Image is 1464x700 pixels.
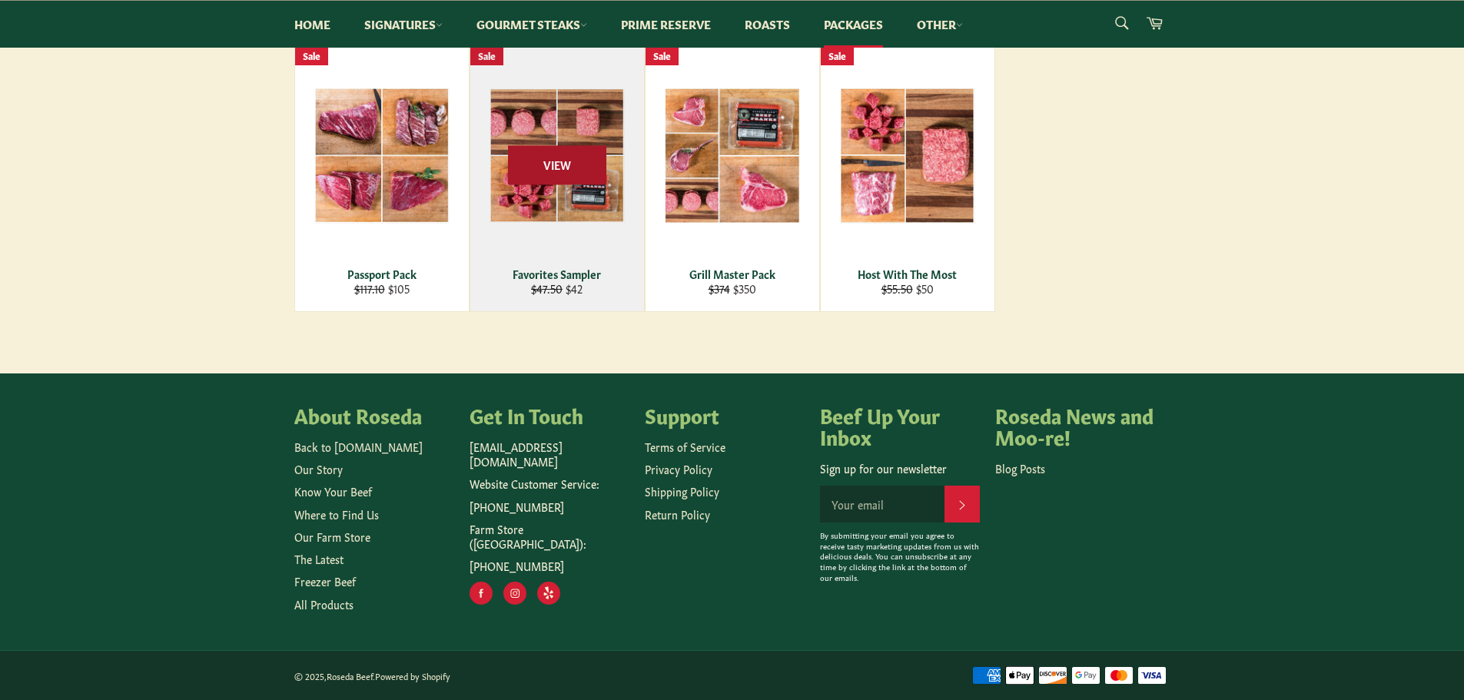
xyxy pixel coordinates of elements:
h4: Support [645,404,805,426]
a: Home [279,1,346,48]
div: Host With The Most [830,267,984,281]
a: Grill Master Pack Grill Master Pack $374 $350 [645,45,820,312]
h4: About Roseda [294,404,454,426]
p: [EMAIL_ADDRESS][DOMAIN_NAME] [470,440,629,469]
a: Back to [DOMAIN_NAME] [294,439,423,454]
s: $117.10 [354,280,385,296]
h4: Beef Up Your Inbox [820,404,980,446]
div: Sale [821,46,854,65]
a: Freezer Beef [294,573,356,589]
a: Roasts [729,1,805,48]
p: Farm Store ([GEOGRAPHIC_DATA]): [470,522,629,552]
a: Prime Reserve [606,1,726,48]
a: Privacy Policy [645,461,712,476]
a: Our Farm Store [294,529,370,544]
h4: Roseda News and Moo-re! [995,404,1155,446]
a: Packages [808,1,898,48]
div: Grill Master Pack [655,267,809,281]
a: Know Your Beef [294,483,372,499]
h4: Get In Touch [470,404,629,426]
s: $55.50 [881,280,913,296]
a: Terms of Service [645,439,725,454]
div: $350 [655,281,809,296]
a: Passport Pack Passport Pack $117.10 $105 [294,45,470,312]
span: View [508,145,606,184]
div: Sale [646,46,679,65]
p: Website Customer Service: [470,476,629,491]
img: Passport Pack [314,88,450,223]
a: Gourmet Steaks [461,1,603,48]
a: Host With The Most Host With The Most $55.50 $50 [820,45,995,312]
a: Blog Posts [995,460,1045,476]
img: Grill Master Pack [665,88,800,224]
a: Powered by Shopify [375,670,450,682]
a: Signatures [349,1,458,48]
div: Sale [295,46,328,65]
a: Shipping Policy [645,483,719,499]
a: Our Story [294,461,343,476]
a: The Latest [294,551,344,566]
div: Favorites Sampler [480,267,634,281]
div: $50 [830,281,984,296]
p: Sign up for our newsletter [820,461,980,476]
img: Host With The Most [840,88,975,224]
p: [PHONE_NUMBER] [470,559,629,573]
a: Other [901,1,978,48]
a: All Products [294,596,354,612]
div: Passport Pack [304,267,459,281]
input: Your email [820,486,944,523]
small: © 2025, . [294,670,450,682]
a: Roseda Beef [327,670,373,682]
p: [PHONE_NUMBER] [470,499,629,514]
div: $105 [304,281,459,296]
a: Return Policy [645,506,710,522]
a: Favorites Sampler Favorites Sampler $47.50 $42 View [470,45,645,312]
a: Where to Find Us [294,506,379,522]
s: $374 [709,280,730,296]
p: By submitting your email you agree to receive tasty marketing updates from us with delicious deal... [820,530,980,583]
